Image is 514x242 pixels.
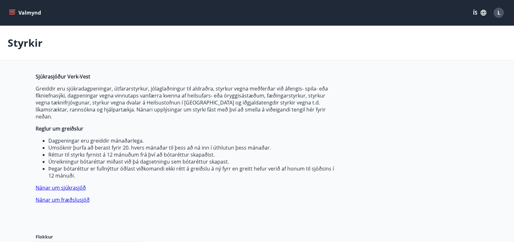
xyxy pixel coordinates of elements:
[36,85,336,120] p: Greiddir eru sjúkradagpeningar, útfararstyrkur, jólaglaðningur til aldraðra, styrkur vegna meðfer...
[8,36,43,50] p: Styrkir
[36,73,90,80] strong: Sjúkrasjóður Verk-Vest
[36,184,86,191] a: Nánar um sjúkrasjóð
[469,7,490,18] button: ÍS
[497,9,500,16] span: L
[36,196,90,203] a: Nánar um fræðslusjóð
[48,165,336,179] li: Þegar bótaréttur er fullnýttur öðlast viðkomandi ekki rétt á greiðslu á ný fyrr en greitt hefur v...
[48,151,336,158] li: Réttur til styrks fyrnist á 12 mánuðum frá því að bótaréttur skapaðist.
[36,125,83,132] strong: Reglur um greiðslur
[48,144,336,151] li: Umsóknir þurfa að berast fyrir 20. hvers mánaðar til þess að ná inn í úthlutun þess mánaðar.
[36,234,141,240] label: Flokkur
[48,137,336,144] li: Dagpeningar eru greiddir mánaðarlega.
[8,7,44,18] button: menu
[48,158,336,165] li: Útreikningur bótaréttar miðast við þá dagsetningu sem bótaréttur skapast.
[491,5,506,20] button: L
